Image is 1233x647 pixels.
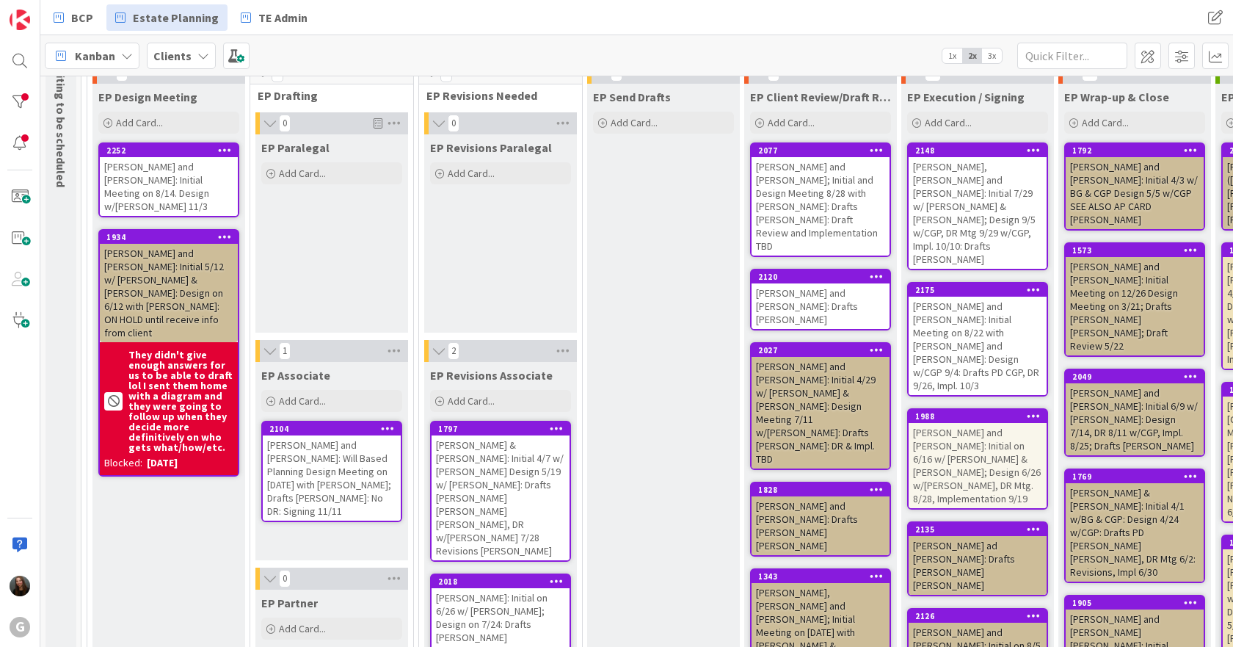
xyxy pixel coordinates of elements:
[758,485,890,495] div: 1828
[909,144,1047,269] div: 2148[PERSON_NAME], [PERSON_NAME] and [PERSON_NAME]: Initial 7/29 w/ [PERSON_NAME] & [PERSON_NAME]...
[100,244,238,342] div: [PERSON_NAME] and [PERSON_NAME]: Initial 5/12 w/ [PERSON_NAME] & [PERSON_NAME]: Design on 6/12 wi...
[1064,90,1169,104] span: EP Wrap-up & Close
[909,410,1047,423] div: 1988
[261,368,330,383] span: EP Associate
[907,90,1025,104] span: EP Execution / Signing
[100,144,238,216] div: 2252[PERSON_NAME] and [PERSON_NAME]: Initial Meeting on 8/14. Design w/[PERSON_NAME] 11/3
[153,48,192,63] b: Clients
[611,116,658,129] span: Add Card...
[438,424,570,434] div: 1797
[909,283,1047,395] div: 2175[PERSON_NAME] and [PERSON_NAME]: Initial Meeting on 8/22 with [PERSON_NAME] and [PERSON_NAME]...
[279,394,326,408] span: Add Card...
[909,523,1047,536] div: 2135
[1072,471,1204,482] div: 1769
[106,4,228,31] a: Estate Planning
[279,115,291,132] span: 0
[448,167,495,180] span: Add Card...
[909,144,1047,157] div: 2148
[10,576,30,596] img: AM
[261,596,318,610] span: EP Partner
[915,524,1047,535] div: 2135
[448,115,459,132] span: 0
[1066,370,1204,383] div: 2049
[1066,470,1204,483] div: 1769
[128,350,233,452] b: They didn't give enough answers for us to be able to draft lol I sent them home with a diagram an...
[982,48,1002,63] span: 3x
[448,394,495,408] span: Add Card...
[438,576,570,587] div: 2018
[1072,372,1204,382] div: 2049
[269,424,401,434] div: 2104
[10,10,30,30] img: Visit kanbanzone.com
[752,144,890,157] div: 2077
[75,47,115,65] span: Kanban
[915,611,1047,621] div: 2126
[909,157,1047,269] div: [PERSON_NAME], [PERSON_NAME] and [PERSON_NAME]: Initial 7/29 w/ [PERSON_NAME] & [PERSON_NAME]; De...
[263,435,401,521] div: [PERSON_NAME] and [PERSON_NAME]: Will Based Planning Design Meeting on [DATE] with [PERSON_NAME];...
[106,232,238,242] div: 1934
[232,4,316,31] a: TE Admin
[752,483,890,496] div: 1828
[71,9,93,26] span: BCP
[279,622,326,635] span: Add Card...
[909,610,1047,623] div: 2126
[432,575,570,588] div: 2018
[104,455,142,471] div: Blocked:
[909,410,1047,508] div: 1988[PERSON_NAME] and [PERSON_NAME]: Initial on 6/16 w/ [PERSON_NAME] & [PERSON_NAME]; Design 6/2...
[1066,483,1204,582] div: [PERSON_NAME] & [PERSON_NAME]: Initial 4/1 w/BG & CGP: Design 4/24 w/CGP: Drafts PD [PERSON_NAME]...
[1066,470,1204,582] div: 1769[PERSON_NAME] & [PERSON_NAME]: Initial 4/1 w/BG & CGP: Design 4/24 w/CGP: Drafts PD [PERSON_N...
[116,116,163,129] span: Add Card...
[430,368,553,383] span: EP Revisions Associate
[962,48,982,63] span: 2x
[279,342,291,360] span: 1
[593,90,671,104] span: EP Send Drafts
[432,435,570,560] div: [PERSON_NAME] & [PERSON_NAME]: Initial 4/7 w/ [PERSON_NAME] Design 5/19 w/ [PERSON_NAME]: Drafts ...
[758,272,890,282] div: 2120
[106,145,238,156] div: 2252
[750,90,891,104] span: EP Client Review/Draft Review Meeting
[915,145,1047,156] div: 2148
[909,523,1047,595] div: 2135[PERSON_NAME] ad [PERSON_NAME]: Drafts [PERSON_NAME] [PERSON_NAME]
[752,496,890,555] div: [PERSON_NAME] and [PERSON_NAME]: Drafts [PERSON_NAME] [PERSON_NAME]
[1072,145,1204,156] div: 1792
[1017,43,1127,69] input: Quick Filter...
[448,342,459,360] span: 2
[263,422,401,435] div: 2104
[752,344,890,469] div: 2027[PERSON_NAME] and [PERSON_NAME]: Initial 4/29 w/ [PERSON_NAME] & [PERSON_NAME]: Design Meetin...
[1072,245,1204,256] div: 1573
[752,270,890,329] div: 2120[PERSON_NAME] and [PERSON_NAME]: Drafts [PERSON_NAME]
[1082,116,1129,129] span: Add Card...
[261,140,330,155] span: EP Paralegal
[279,167,326,180] span: Add Card...
[432,422,570,435] div: 1797
[100,231,238,342] div: 1934[PERSON_NAME] and [PERSON_NAME]: Initial 5/12 w/ [PERSON_NAME] & [PERSON_NAME]: Design on 6/1...
[1066,383,1204,455] div: [PERSON_NAME] and [PERSON_NAME]: Initial 6/9 w/ [PERSON_NAME]: Design 7/14, DR 8/11 w/CGP, Impl. ...
[752,283,890,329] div: [PERSON_NAME] and [PERSON_NAME]: Drafts [PERSON_NAME]
[909,536,1047,595] div: [PERSON_NAME] ad [PERSON_NAME]: Drafts [PERSON_NAME] [PERSON_NAME]
[752,570,890,583] div: 1343
[1066,257,1204,355] div: [PERSON_NAME] and [PERSON_NAME]: Initial Meeting on 12/26 Design Meeting on 3/21; Drafts [PERSON_...
[758,345,890,355] div: 2027
[909,297,1047,395] div: [PERSON_NAME] and [PERSON_NAME]: Initial Meeting on 8/22 with [PERSON_NAME] and [PERSON_NAME]: De...
[258,9,308,26] span: TE Admin
[1066,370,1204,455] div: 2049[PERSON_NAME] and [PERSON_NAME]: Initial 6/9 w/ [PERSON_NAME]: Design 7/14, DR 8/11 w/CGP, Im...
[752,357,890,469] div: [PERSON_NAME] and [PERSON_NAME]: Initial 4/29 w/ [PERSON_NAME] & [PERSON_NAME]: Design Meeting 7/...
[1066,157,1204,229] div: [PERSON_NAME] and [PERSON_NAME]: Initial 4/3 w/ BG & CGP Design 5/5 w/CGP SEE ALSO AP CARD [PERSO...
[752,157,890,256] div: [PERSON_NAME] and [PERSON_NAME]; Initial and Design Meeting 8/28 with [PERSON_NAME]: Drafts [PERS...
[915,285,1047,295] div: 2175
[100,144,238,157] div: 2252
[426,88,564,103] span: EP Revisions Needed
[1072,598,1204,608] div: 1905
[752,483,890,555] div: 1828[PERSON_NAME] and [PERSON_NAME]: Drafts [PERSON_NAME] [PERSON_NAME]
[45,4,102,31] a: BCP
[1066,244,1204,355] div: 1573[PERSON_NAME] and [PERSON_NAME]: Initial Meeting on 12/26 Design Meeting on 3/21; Drafts [PER...
[758,145,890,156] div: 2077
[942,48,962,63] span: 1x
[909,283,1047,297] div: 2175
[98,90,197,104] span: EP Design Meeting
[10,617,30,637] div: G
[1066,596,1204,610] div: 1905
[100,157,238,216] div: [PERSON_NAME] and [PERSON_NAME]: Initial Meeting on 8/14. Design w/[PERSON_NAME] 11/3
[430,140,552,155] span: EP Revisions Paralegal
[925,116,972,129] span: Add Card...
